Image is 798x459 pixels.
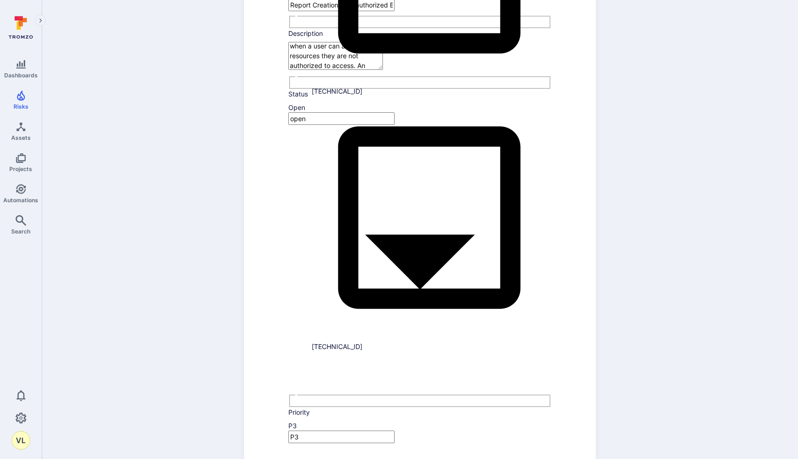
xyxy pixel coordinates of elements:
span: Assets [11,134,31,141]
textarea: Access Controls help an application determine which users should have access to which resources b... [288,42,383,70]
span: Open [288,103,305,111]
small: Priority [288,408,310,416]
span: Search [11,228,30,235]
span: Automations [3,197,38,204]
small: Description [288,29,323,37]
i: Expand navigation menu [37,17,44,25]
span: Projects [9,165,32,172]
li: [TECHNICAL_ID] [308,96,551,351]
div: Varun Lokesh S [12,431,30,450]
small: Status [288,90,308,98]
div: body [288,42,551,89]
span: P3 [288,422,297,430]
button: Expand navigation menu [35,15,46,26]
span: Dashboards [4,72,38,79]
button: VL [12,431,30,450]
span: Risks [14,103,28,110]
